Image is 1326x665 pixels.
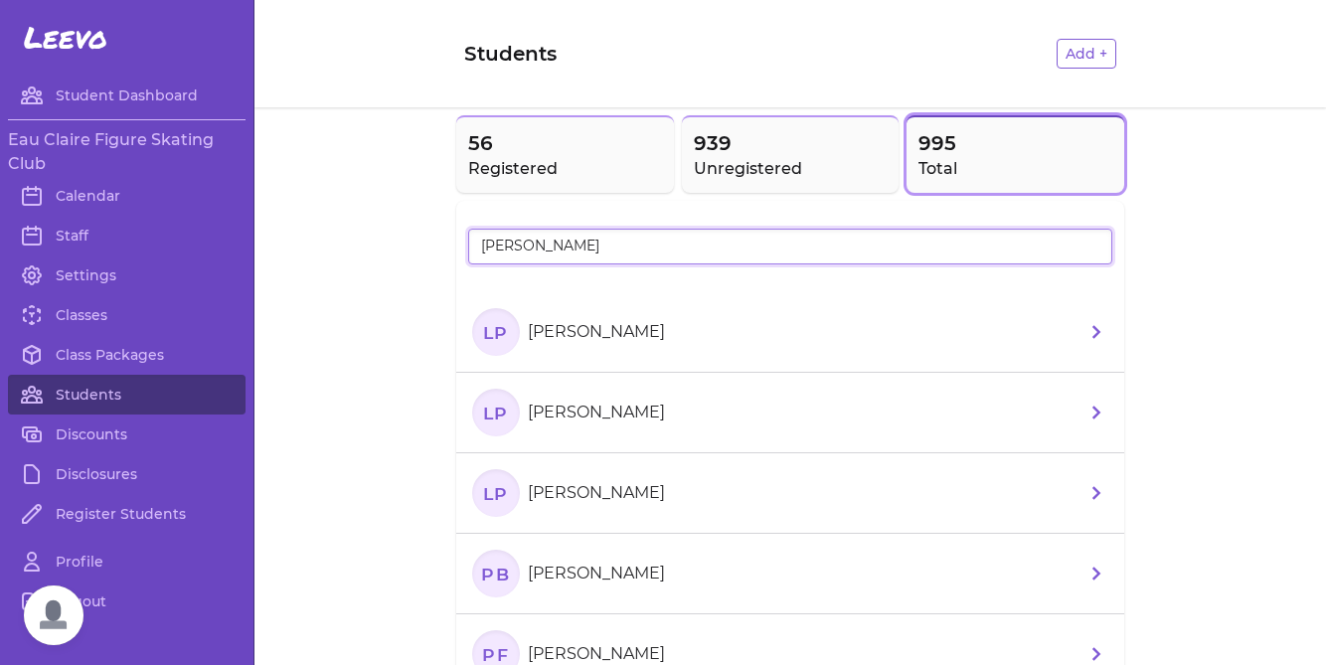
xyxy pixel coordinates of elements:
button: 939Unregistered [682,115,900,193]
a: Open chat [24,585,83,645]
a: Discounts [8,415,246,454]
a: Register Students [8,494,246,534]
h2: Total [918,157,1112,181]
span: 56 [468,129,662,157]
a: Staff [8,216,246,255]
h2: Unregistered [694,157,888,181]
button: 995Total [907,115,1124,193]
p: [PERSON_NAME] [528,401,665,424]
h2: Registered [468,157,662,181]
h3: Eau Claire Figure Skating Club [8,128,246,176]
a: Students [8,375,246,415]
a: Student Dashboard [8,76,246,115]
text: LP [483,321,509,342]
text: PB [481,563,510,583]
a: Settings [8,255,246,295]
a: LP[PERSON_NAME] [456,373,1124,453]
span: 995 [918,129,1112,157]
text: LP [483,482,509,503]
a: LP[PERSON_NAME] [456,292,1124,373]
a: Calendar [8,176,246,216]
a: Class Packages [8,335,246,375]
a: PB[PERSON_NAME] [456,534,1124,614]
text: PF [482,643,509,664]
p: [PERSON_NAME] [528,562,665,585]
a: Classes [8,295,246,335]
a: Logout [8,582,246,621]
text: LP [483,402,509,422]
button: 56Registered [456,115,674,193]
p: [PERSON_NAME] [528,481,665,505]
a: Profile [8,542,246,582]
span: Leevo [24,20,107,56]
p: [PERSON_NAME] [528,320,665,344]
span: 939 [694,129,888,157]
a: LP[PERSON_NAME] [456,453,1124,534]
a: Disclosures [8,454,246,494]
button: Add + [1057,39,1116,69]
input: Search all students by name... [468,229,1112,264]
